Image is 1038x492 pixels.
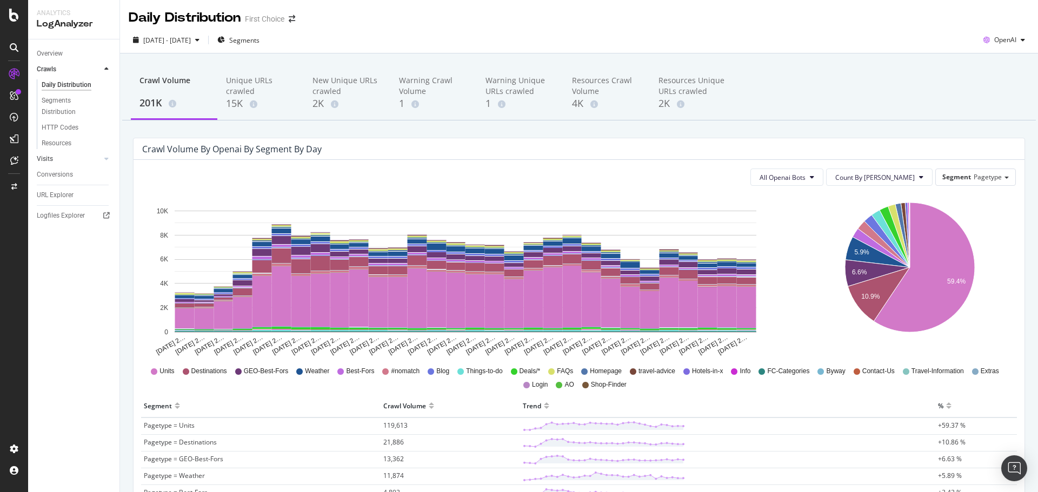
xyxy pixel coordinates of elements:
span: Units [159,367,174,376]
text: 0 [164,328,168,336]
a: URL Explorer [37,190,112,201]
div: Trend [523,397,541,414]
span: +59.37 % [938,421,966,430]
div: Resources Crawl Volume [572,75,641,97]
text: 8K [160,232,168,239]
div: Crawl Volume by openai by Segment by Day [142,144,322,154]
span: Deals/* [520,367,541,376]
div: 201K [139,96,209,110]
div: Overview [37,48,63,59]
a: Daily Distribution [42,79,112,91]
a: Conversions [37,169,112,180]
div: 15K [226,97,295,111]
span: Pagetype = Weather [144,471,205,480]
div: 4K [572,97,641,111]
div: Open Intercom Messenger [1001,455,1027,481]
button: Count By [PERSON_NAME] [826,169,933,186]
span: FC-Categories [767,367,809,376]
span: All Openai Bots [760,173,806,182]
div: 2K [658,97,728,111]
span: Pagetype = Units [144,421,195,430]
div: Warning Crawl Volume [399,75,468,97]
button: Segments [213,31,264,49]
div: Logfiles Explorer [37,210,85,221]
span: +5.89 % [938,471,962,480]
span: Count By Day [835,173,915,182]
div: 1 [399,97,468,111]
span: Best-Fors [346,367,374,376]
span: 11,874 [383,471,404,480]
button: [DATE] - [DATE] [129,31,204,49]
span: AO [564,380,574,389]
span: Extras [981,367,999,376]
div: LogAnalyzer [37,18,111,30]
span: 13,362 [383,454,404,463]
span: FAQs [557,367,573,376]
span: Blog [436,367,449,376]
span: Info [740,367,750,376]
div: Resources Unique URLs crawled [658,75,728,97]
text: 6K [160,256,168,264]
a: Crawls [37,64,101,75]
div: Resources [42,138,71,149]
span: OpenAI [994,35,1016,44]
div: URL Explorer [37,190,74,201]
div: Warning Unique URLs crawled [485,75,555,97]
a: Logfiles Explorer [37,210,112,221]
span: #nomatch [391,367,420,376]
div: First Choice [245,14,284,24]
a: Resources [42,138,112,149]
div: Unique URLs crawled [226,75,295,97]
span: Contact-Us [862,367,895,376]
svg: A chart. [806,194,1014,356]
text: 2K [160,304,168,312]
text: 4K [160,280,168,287]
div: New Unique URLs crawled [312,75,382,97]
div: Analytics [37,9,111,18]
span: [DATE] - [DATE] [143,36,191,45]
a: Overview [37,48,112,59]
span: GEO-Best-Fors [244,367,289,376]
div: 2K [312,97,382,111]
text: 10.9% [861,293,880,301]
a: HTTP Codes [42,122,112,133]
svg: A chart. [142,194,789,356]
span: 21,886 [383,437,404,447]
span: Pagetype = GEO-Best-Fors [144,454,223,463]
span: Pagetype [974,172,1002,181]
div: % [938,397,943,414]
div: arrow-right-arrow-left [289,15,295,23]
span: Destinations [191,367,227,376]
div: Crawls [37,64,56,75]
span: Hotels-in-x [692,367,723,376]
button: OpenAI [979,31,1029,49]
div: Segment [144,397,172,414]
text: 6.6% [852,268,867,276]
span: Login [532,380,548,389]
span: +6.63 % [938,454,962,463]
a: Segments Distribution [42,95,112,118]
text: 10K [157,207,168,215]
span: +10.86 % [938,437,966,447]
text: 59.4% [947,278,966,286]
div: Daily Distribution [42,79,91,91]
div: 1 [485,97,555,111]
span: Travel-Information [911,367,964,376]
div: Crawl Volume [383,397,426,414]
div: Visits [37,153,53,165]
span: Pagetype = Destinations [144,437,217,447]
div: Conversions [37,169,73,180]
span: Homepage [590,367,622,376]
span: Shop-Finder [591,380,627,389]
span: 119,613 [383,421,408,430]
a: Visits [37,153,101,165]
text: 5.9% [854,249,869,257]
span: travel-advice [638,367,675,376]
button: All Openai Bots [750,169,823,186]
span: Segment [942,172,971,181]
div: Segments Distribution [42,95,102,118]
div: Crawl Volume [139,75,209,96]
span: Things-to-do [466,367,502,376]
